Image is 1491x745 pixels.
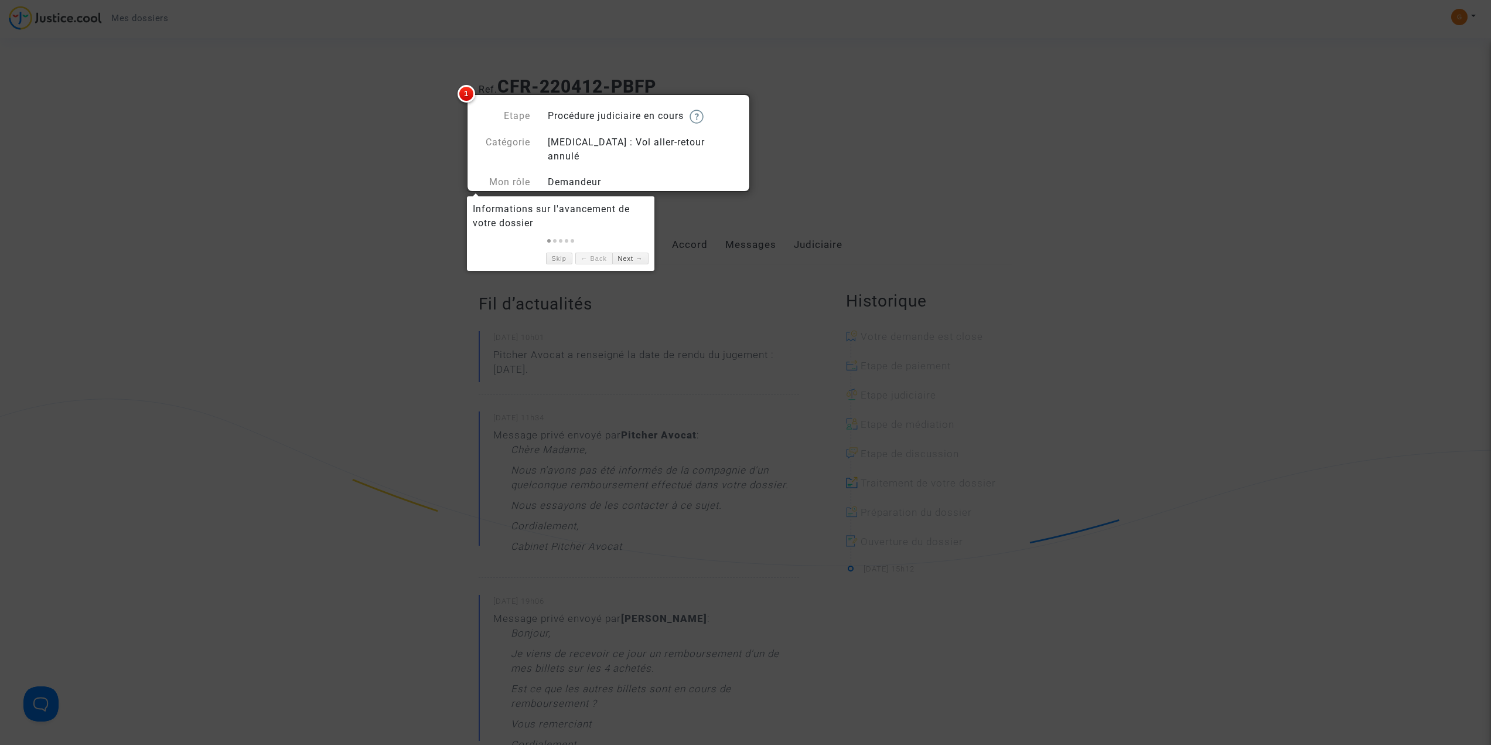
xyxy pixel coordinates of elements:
[539,135,746,164] div: [MEDICAL_DATA] : Vol aller-retour annulé
[539,109,746,124] div: Procédure judiciaire en cours
[473,202,649,230] div: Informations sur l'avancement de votre dossier
[539,175,746,189] div: Demandeur
[612,253,649,265] a: Next →
[690,110,704,124] img: help.svg
[575,253,612,265] a: ← Back
[458,85,475,103] span: 1
[470,175,539,189] div: Mon rôle
[546,253,572,265] a: Skip
[470,135,539,164] div: Catégorie
[470,109,539,124] div: Etape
